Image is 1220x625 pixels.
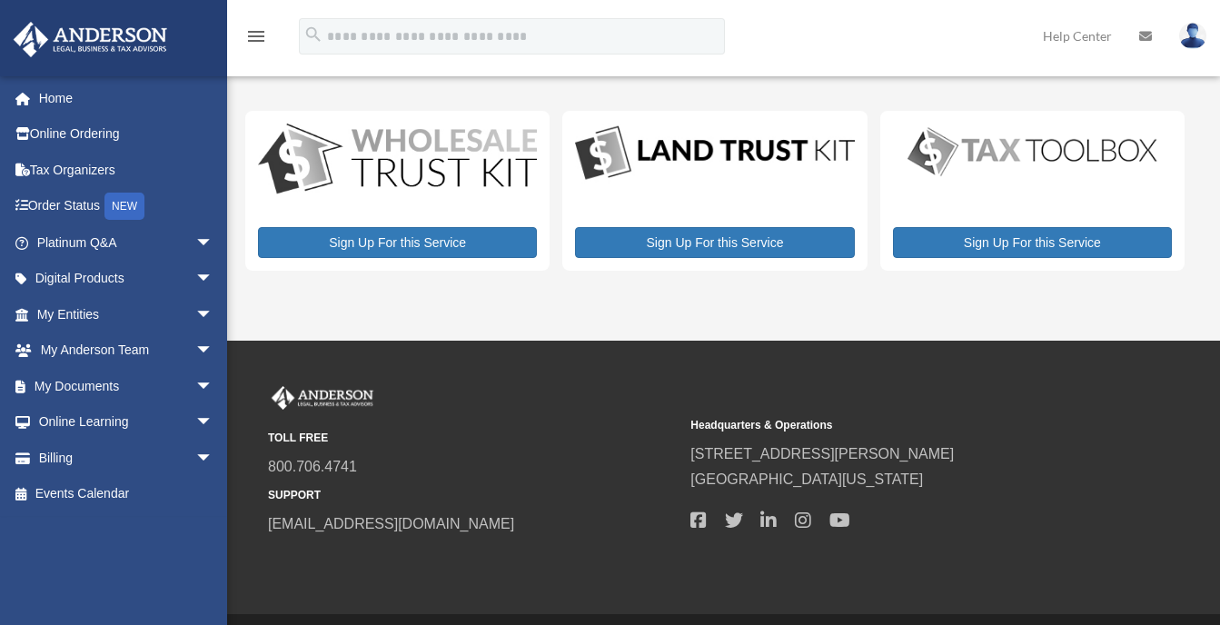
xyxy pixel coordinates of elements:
[268,459,357,474] a: 800.706.4741
[13,476,241,512] a: Events Calendar
[268,486,678,505] small: SUPPORT
[575,227,854,258] a: Sign Up For this Service
[195,296,232,333] span: arrow_drop_down
[195,368,232,405] span: arrow_drop_down
[268,429,678,448] small: TOLL FREE
[195,440,232,477] span: arrow_drop_down
[13,296,241,332] a: My Entitiesarrow_drop_down
[13,440,241,476] a: Billingarrow_drop_down
[303,25,323,45] i: search
[893,124,1172,179] img: taxtoolbox_new-1.webp
[195,332,232,370] span: arrow_drop_down
[268,516,514,531] a: [EMAIL_ADDRESS][DOMAIN_NAME]
[690,416,1100,435] small: Headquarters & Operations
[8,22,173,57] img: Anderson Advisors Platinum Portal
[1179,23,1206,49] img: User Pic
[575,124,854,184] img: LandTrust_lgo-1.jpg
[104,193,144,220] div: NEW
[268,386,377,410] img: Anderson Advisors Platinum Portal
[13,152,241,188] a: Tax Organizers
[13,404,241,441] a: Online Learningarrow_drop_down
[13,332,241,369] a: My Anderson Teamarrow_drop_down
[893,227,1172,258] a: Sign Up For this Service
[258,124,537,197] img: WS-Trust-Kit-lgo-1.jpg
[13,116,241,153] a: Online Ordering
[245,25,267,47] i: menu
[690,446,954,461] a: [STREET_ADDRESS][PERSON_NAME]
[258,227,537,258] a: Sign Up For this Service
[195,224,232,262] span: arrow_drop_down
[13,224,241,261] a: Platinum Q&Aarrow_drop_down
[245,32,267,47] a: menu
[690,471,923,487] a: [GEOGRAPHIC_DATA][US_STATE]
[13,261,232,297] a: Digital Productsarrow_drop_down
[13,80,241,116] a: Home
[195,404,232,441] span: arrow_drop_down
[195,261,232,298] span: arrow_drop_down
[13,188,241,225] a: Order StatusNEW
[13,368,241,404] a: My Documentsarrow_drop_down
